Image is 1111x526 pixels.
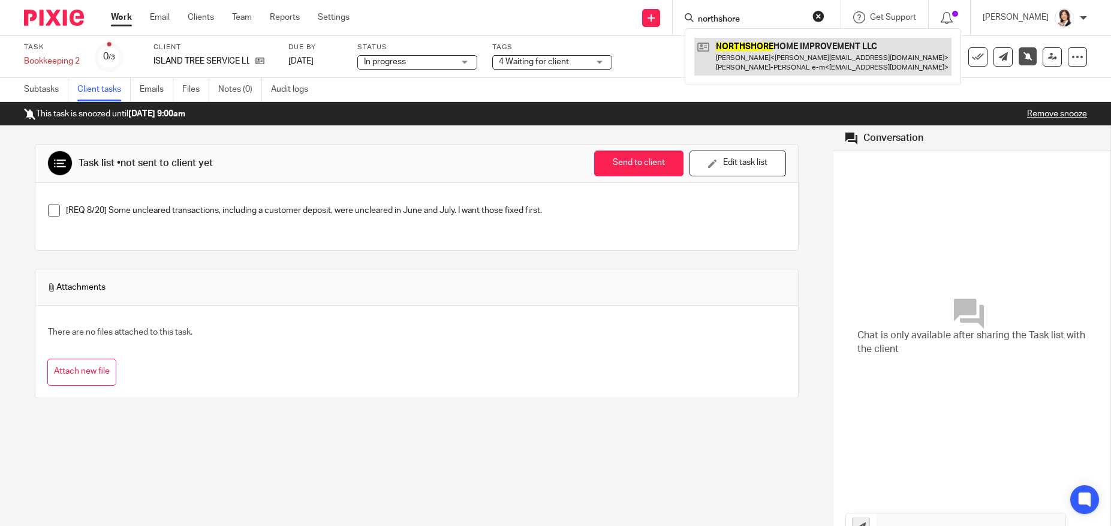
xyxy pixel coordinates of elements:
[1027,110,1087,118] a: Remove snooze
[690,151,786,176] button: Edit task list
[128,110,185,118] b: [DATE] 9:00am
[232,11,252,23] a: Team
[24,108,185,120] p: This task is snoozed until
[121,158,213,168] span: not sent to client yet
[150,11,170,23] a: Email
[182,78,209,101] a: Files
[863,132,923,145] div: Conversation
[870,13,916,22] span: Get Support
[364,58,406,66] span: In progress
[24,43,80,52] label: Task
[270,11,300,23] a: Reports
[857,329,1086,357] span: Chat is only available after sharing the Task list with the client
[499,58,569,66] span: 4 Waiting for client
[1055,8,1074,28] img: BW%20Website%203%20-%20square.jpg
[288,57,314,65] span: [DATE]
[188,11,214,23] a: Clients
[357,43,477,52] label: Status
[111,11,132,23] a: Work
[24,55,80,67] div: Bookkeeping 2
[24,10,84,26] img: Pixie
[47,359,116,386] button: Attach new file
[66,205,785,217] p: [REQ 8/20] Some uncleared transactions, including a customer deposit, were uncleared in June and ...
[103,50,115,64] div: 0
[79,157,213,170] div: Task list •
[140,78,173,101] a: Emails
[218,78,262,101] a: Notes (0)
[812,10,824,22] button: Clear
[48,328,192,336] span: There are no files attached to this task.
[153,55,249,67] p: ISLAND TREE SERVICE LLC
[697,14,805,25] input: Search
[153,43,273,52] label: Client
[47,281,106,293] span: Attachments
[492,43,612,52] label: Tags
[983,11,1049,23] p: [PERSON_NAME]
[594,151,684,176] button: Send to client
[109,54,115,61] small: /3
[24,78,68,101] a: Subtasks
[271,78,317,101] a: Audit logs
[77,78,131,101] a: Client tasks
[288,43,342,52] label: Due by
[318,11,350,23] a: Settings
